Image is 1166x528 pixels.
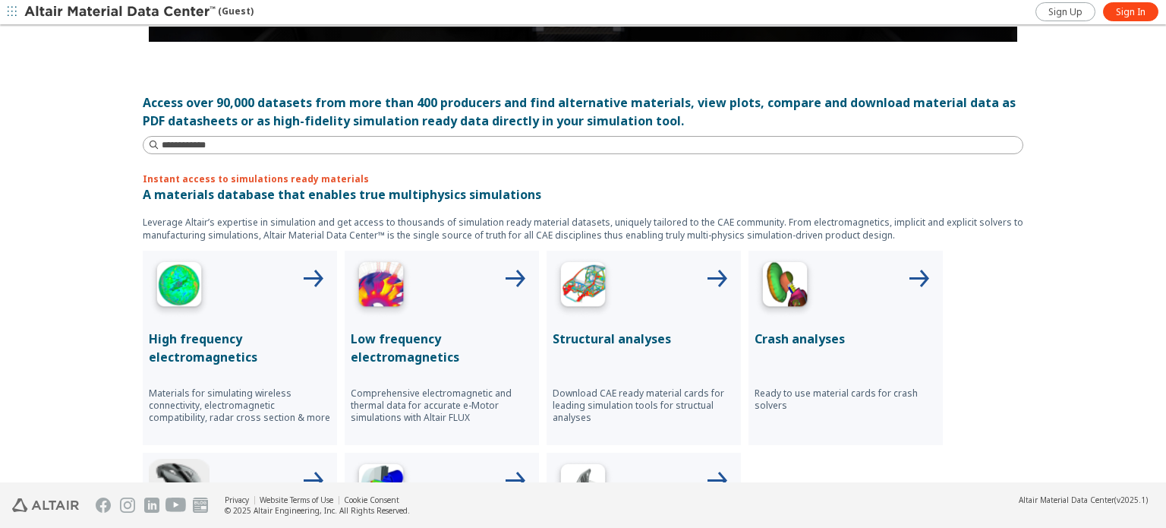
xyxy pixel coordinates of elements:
[149,330,331,366] p: High frequency electromagnetics
[149,257,210,318] img: High Frequency Icon
[748,251,943,445] button: Crash Analyses IconCrash analysesReady to use material cards for crash solvers
[1116,6,1146,18] span: Sign In
[149,459,210,520] img: Injection Molding Icon
[547,251,741,445] button: Structural Analyses IconStructural analysesDownload CAE ready material cards for leading simulati...
[553,257,613,318] img: Structural Analyses Icon
[351,387,533,424] p: Comprehensive electromagnetic and thermal data for accurate e-Motor simulations with Altair FLUX
[553,387,735,424] p: Download CAE ready material cards for leading simulation tools for structual analyses
[143,172,1023,185] p: Instant access to simulations ready materials
[1035,2,1095,21] a: Sign Up
[143,185,1023,204] p: A materials database that enables true multiphysics simulations
[351,257,411,318] img: Low Frequency Icon
[260,495,333,505] a: Website Terms of Use
[1019,495,1114,505] span: Altair Material Data Center
[143,216,1023,242] p: Leverage Altair’s expertise in simulation and get access to thousands of simulation ready materia...
[553,330,735,348] p: Structural analyses
[755,387,937,412] p: Ready to use material cards for crash solvers
[149,387,331,424] p: Materials for simulating wireless connectivity, electromagnetic compatibility, radar cross sectio...
[1048,6,1082,18] span: Sign Up
[351,459,411,520] img: Polymer Extrusion Icon
[24,5,218,20] img: Altair Material Data Center
[345,251,539,445] button: Low Frequency IconLow frequency electromagneticsComprehensive electromagnetic and thermal data fo...
[143,251,337,445] button: High Frequency IconHigh frequency electromagneticsMaterials for simulating wireless connectivity,...
[351,330,533,366] p: Low frequency electromagnetics
[1019,495,1148,505] div: (v2025.1)
[755,330,937,348] p: Crash analyses
[225,495,249,505] a: Privacy
[1103,2,1158,21] a: Sign In
[225,505,410,516] div: © 2025 Altair Engineering, Inc. All Rights Reserved.
[344,495,399,505] a: Cookie Consent
[143,93,1023,130] div: Access over 90,000 datasets from more than 400 producers and find alternative materials, view plo...
[24,5,254,20] div: (Guest)
[553,459,613,520] img: 3D Printing Icon
[755,257,815,318] img: Crash Analyses Icon
[12,498,79,512] img: Altair Engineering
